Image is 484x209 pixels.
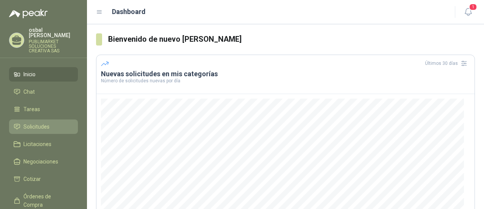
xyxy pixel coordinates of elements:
h1: Dashboard [112,6,146,17]
span: Chat [23,88,35,96]
a: Tareas [9,102,78,116]
div: Últimos 30 días [425,57,470,69]
h3: Nuevas solicitudes en mis categorías [101,69,470,79]
span: Negociaciones [23,157,58,166]
a: Negociaciones [9,154,78,169]
span: Órdenes de Compra [23,192,71,209]
p: PUBLIMARKET SOLUCIONES CREATIVA SAS [29,39,78,53]
a: Solicitudes [9,119,78,134]
button: 1 [461,5,475,19]
a: Inicio [9,67,78,82]
span: Tareas [23,105,40,113]
span: Licitaciones [23,140,51,148]
span: Inicio [23,70,36,79]
p: Número de solicitudes nuevas por día [101,79,470,83]
a: Licitaciones [9,137,78,151]
span: Solicitudes [23,123,50,131]
span: Cotizar [23,175,41,183]
img: Logo peakr [9,9,48,18]
h3: Bienvenido de nuevo [PERSON_NAME] [108,33,475,45]
a: Cotizar [9,172,78,186]
span: 1 [469,3,477,11]
a: Chat [9,85,78,99]
p: osbal [PERSON_NAME] [29,27,78,38]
